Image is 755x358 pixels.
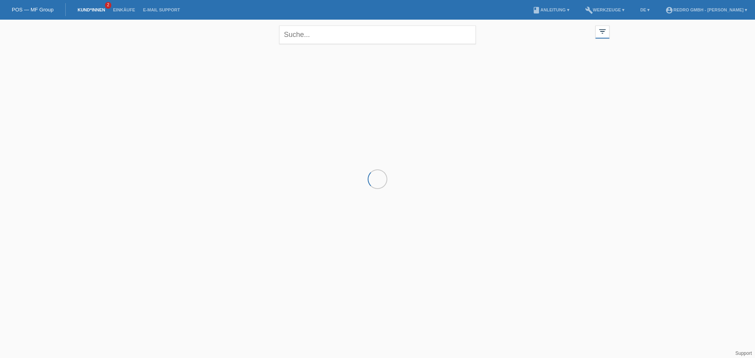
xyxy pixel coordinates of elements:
a: DE ▾ [636,7,654,12]
i: account_circle [665,6,673,14]
i: filter_list [598,27,607,36]
a: account_circleRedro GmbH - [PERSON_NAME] ▾ [661,7,751,12]
a: Kund*innen [74,7,109,12]
span: 2 [105,2,111,9]
i: build [585,6,593,14]
a: E-Mail Support [139,7,184,12]
a: Support [735,351,752,356]
a: bookAnleitung ▾ [528,7,573,12]
a: buildWerkzeuge ▾ [581,7,629,12]
i: book [532,6,540,14]
a: POS — MF Group [12,7,53,13]
input: Suche... [279,26,476,44]
a: Einkäufe [109,7,139,12]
